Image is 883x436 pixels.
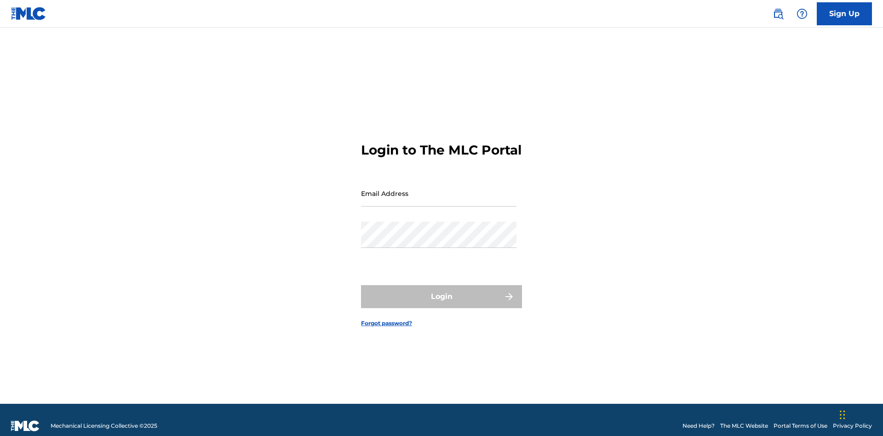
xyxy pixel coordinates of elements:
a: Privacy Policy [833,422,872,430]
span: Mechanical Licensing Collective © 2025 [51,422,157,430]
img: logo [11,420,40,431]
img: MLC Logo [11,7,46,20]
a: Need Help? [682,422,715,430]
a: Forgot password? [361,319,412,327]
a: Public Search [769,5,787,23]
h3: Login to The MLC Portal [361,142,522,158]
a: The MLC Website [720,422,768,430]
iframe: Chat Widget [837,392,883,436]
div: Help [793,5,811,23]
a: Sign Up [817,2,872,25]
div: Drag [840,401,845,429]
img: help [797,8,808,19]
img: search [773,8,784,19]
a: Portal Terms of Use [774,422,827,430]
